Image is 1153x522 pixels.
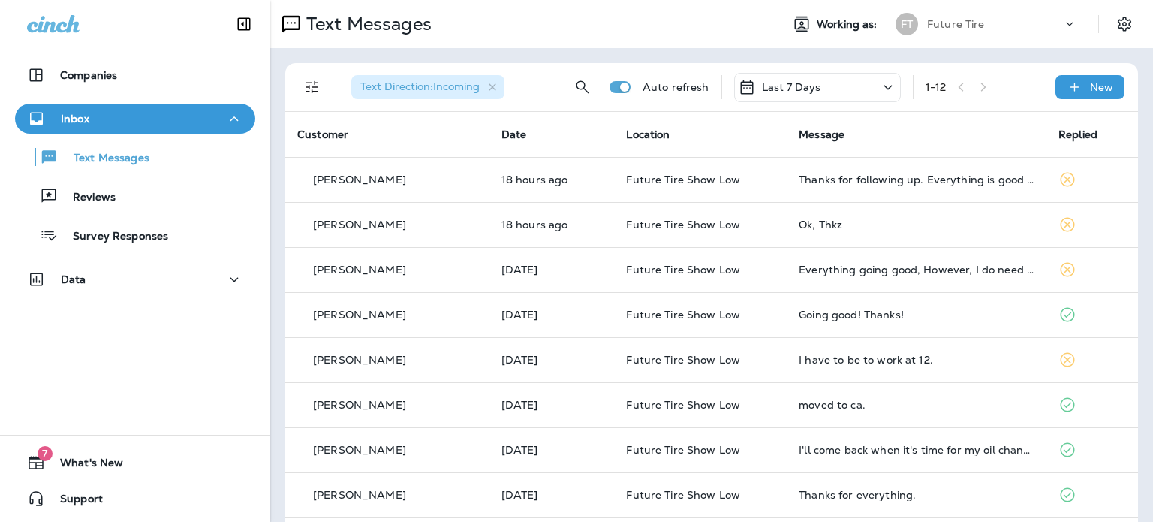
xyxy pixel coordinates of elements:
button: Data [15,264,255,294]
span: Future Tire Show Low [626,308,740,321]
p: Aug 14, 2025 04:38 PM [501,399,603,411]
button: Reviews [15,180,255,212]
p: New [1090,81,1113,93]
p: Survey Responses [58,230,168,244]
p: Reviews [58,191,116,205]
span: Working as: [817,18,881,31]
span: Text Direction : Incoming [360,80,480,93]
p: Auto refresh [643,81,709,93]
p: Companies [60,69,117,81]
p: [PERSON_NAME] [313,354,406,366]
button: Companies [15,60,255,90]
div: 1 - 12 [926,81,947,93]
p: Last 7 Days [762,81,821,93]
p: [PERSON_NAME] [313,173,406,186]
span: Future Tire Show Low [626,218,740,231]
div: Thanks for everything. [799,489,1034,501]
span: 7 [38,446,53,461]
div: moved to ca. [799,399,1034,411]
span: Future Tire Show Low [626,443,740,457]
span: Support [45,493,103,511]
div: Ok, Thkz [799,219,1034,231]
span: Location [626,128,670,141]
span: Future Tire Show Low [626,488,740,502]
p: Future Tire [927,18,985,30]
p: Aug 14, 2025 12:09 PM [501,489,603,501]
p: [PERSON_NAME] [313,489,406,501]
button: Search Messages [567,72,598,102]
p: Aug 15, 2025 12:48 PM [501,309,603,321]
button: Collapse Sidebar [223,9,265,39]
div: Everything going good, However, I do need to have the tires rotated. [799,264,1034,276]
div: I have to be to work at 12. [799,354,1034,366]
button: Inbox [15,104,255,134]
p: Text Messages [300,13,432,35]
button: Survey Responses [15,219,255,251]
p: [PERSON_NAME] [313,309,406,321]
span: Message [799,128,844,141]
span: Future Tire Show Low [626,173,740,186]
div: Text Direction:Incoming [351,75,504,99]
span: What's New [45,457,123,475]
p: [PERSON_NAME] [313,264,406,276]
button: Filters [297,72,327,102]
p: Aug 15, 2025 11:03 AM [501,354,603,366]
p: [PERSON_NAME] [313,219,406,231]
button: Support [15,484,255,514]
div: I'll come back when it's time for my oil change but for now I'm doing well. Thank you for thinkin... [799,444,1034,456]
div: Thanks for following up. Everything is good 👍 [799,173,1034,186]
span: Date [501,128,527,141]
p: Data [61,273,86,285]
p: [PERSON_NAME] [313,444,406,456]
span: Future Tire Show Low [626,398,740,412]
button: 7What's New [15,448,255,478]
div: Going good! Thanks! [799,309,1034,321]
button: Text Messages [15,141,255,173]
span: Replied [1058,128,1097,141]
p: [PERSON_NAME] [313,399,406,411]
span: Future Tire Show Low [626,353,740,367]
p: Inbox [61,113,89,125]
p: Aug 17, 2025 03:21 PM [501,219,603,231]
div: FT [896,13,918,35]
button: Settings [1111,11,1138,38]
p: Aug 16, 2025 10:52 AM [501,264,603,276]
p: Aug 14, 2025 03:23 PM [501,444,603,456]
p: Aug 17, 2025 03:57 PM [501,173,603,186]
p: Text Messages [59,152,149,166]
span: Future Tire Show Low [626,263,740,276]
span: Customer [297,128,348,141]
